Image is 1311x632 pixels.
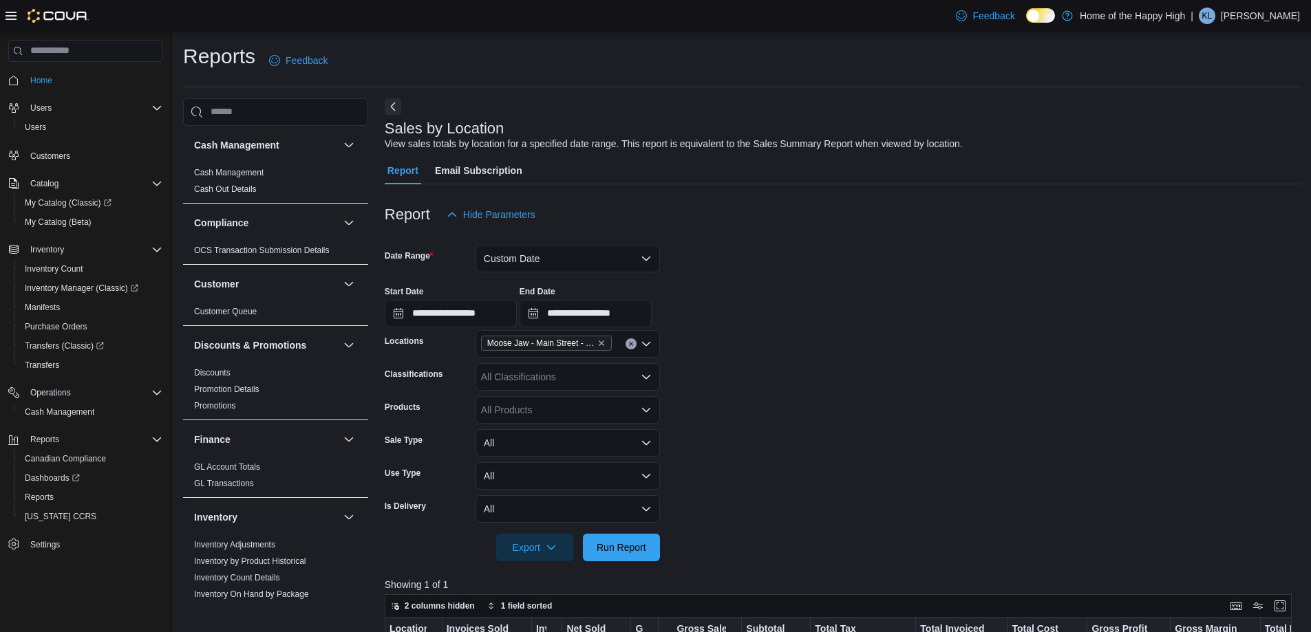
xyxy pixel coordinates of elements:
span: Catalog [25,175,162,192]
a: Cash Management [19,404,100,420]
label: Classifications [385,369,443,380]
label: Use Type [385,468,420,479]
a: Inventory Count Details [194,573,280,582]
a: My Catalog (Classic) [19,195,117,211]
a: Customer Queue [194,307,257,316]
button: Compliance [194,216,338,230]
span: Home [25,72,162,89]
span: Feedback [972,9,1014,23]
button: Purchase Orders [14,317,168,336]
button: All [476,462,660,490]
button: Settings [3,534,168,554]
span: Moose Jaw - Main Street - Fire & Flower [487,336,595,350]
span: Customers [30,151,70,162]
button: Finance [341,431,357,448]
span: Cash Management [194,167,264,178]
a: Feedback [950,2,1020,30]
button: Keyboard shortcuts [1228,598,1244,614]
span: Reports [19,489,162,505]
button: Cash Management [194,138,338,152]
button: Export [496,534,573,561]
button: Inventory [25,241,70,258]
a: [US_STATE] CCRS [19,508,102,525]
span: Manifests [25,302,60,313]
button: Users [3,98,168,118]
label: Start Date [385,286,424,297]
label: End Date [520,286,555,297]
button: Open list of options [641,404,652,415]
button: Reports [3,430,168,449]
div: Cash Management [183,164,368,203]
span: Reports [30,434,59,445]
h3: Cash Management [194,138,279,152]
a: Dashboards [19,470,85,486]
a: Inventory Manager (Classic) [19,280,144,296]
button: Operations [25,384,76,401]
a: My Catalog (Beta) [19,214,97,230]
span: Operations [25,384,162,401]
button: Manifests [14,298,168,317]
button: Finance [194,433,338,446]
button: Operations [3,383,168,402]
span: My Catalog (Beta) [25,217,92,228]
span: Washington CCRS [19,508,162,525]
label: Products [385,402,420,413]
button: Reports [25,431,65,448]
span: Export [504,534,565,561]
a: Feedback [264,47,333,74]
button: My Catalog (Beta) [14,213,168,232]
label: Locations [385,336,424,347]
button: Discounts & Promotions [341,337,357,353]
span: 1 field sorted [501,600,553,611]
button: Hide Parameters [441,201,541,228]
span: Cash Management [19,404,162,420]
a: Users [19,119,52,135]
span: GL Transactions [194,478,254,489]
button: Customer [194,277,338,291]
img: Cova [28,9,89,23]
button: All [476,495,660,523]
button: Cash Management [341,137,357,153]
span: Promotions [194,400,236,411]
button: [US_STATE] CCRS [14,507,168,526]
a: Home [25,72,58,89]
a: Cash Management [194,168,264,177]
button: Display options [1250,598,1266,614]
button: Reports [14,488,168,507]
a: Discounts [194,368,231,378]
a: Inventory Count [19,261,89,277]
button: Clear input [626,338,637,349]
div: Compliance [183,242,368,264]
button: Inventory Count [14,259,168,279]
button: Compliance [341,215,357,231]
button: Users [14,118,168,137]
h3: Discounts & Promotions [194,338,306,352]
span: Operations [30,387,71,398]
button: Home [3,70,168,90]
span: Settings [30,539,60,550]
span: Dashboards [25,472,80,483]
span: Users [25,122,46,133]
span: Email Subscription [435,157,522,184]
span: GL Account Totals [194,461,260,472]
span: OCS Transaction Submission Details [194,245,330,256]
h3: Sales by Location [385,120,504,137]
a: Inventory On Hand by Package [194,589,309,599]
span: Purchase Orders [25,321,87,332]
button: Users [25,100,57,116]
button: Canadian Compliance [14,449,168,468]
span: Inventory [25,241,162,258]
button: Discounts & Promotions [194,338,338,352]
button: 2 columns hidden [385,598,480,614]
span: Manifests [19,299,162,316]
button: Run Report [583,534,660,561]
span: Report [387,157,418,184]
span: Canadian Compliance [25,453,106,464]
span: Users [25,100,162,116]
span: Catalog [30,178,58,189]
a: Reports [19,489,59,505]
button: Enter fullscreen [1272,598,1288,614]
a: Customers [25,148,76,164]
a: GL Transactions [194,479,254,488]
